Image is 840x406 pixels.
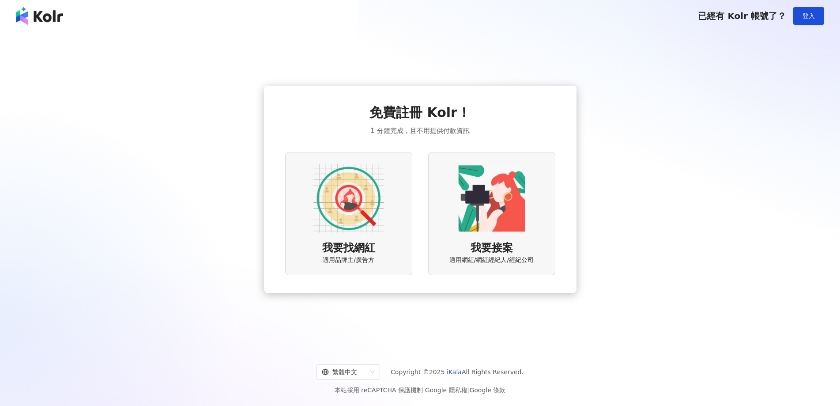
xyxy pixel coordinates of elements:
[456,163,527,234] img: KOL identity option
[370,125,469,136] span: 1 分鐘完成，且不用提供付款資訊
[16,7,63,25] img: logo
[335,385,505,395] span: 本站採用 reCAPTCHA 保護機制
[323,256,374,265] span: 適用品牌主/廣告方
[425,387,467,394] a: Google 隱私權
[469,387,505,394] a: Google 條款
[423,387,425,394] span: |
[698,11,786,21] span: 已經有 Kolr 帳號了？
[447,368,462,376] a: iKala
[471,241,513,256] span: 我要接案
[369,103,471,122] span: 免費註冊 Kolr！
[391,367,524,377] span: Copyright © 2025 All Rights Reserved.
[802,12,815,19] span: 登入
[449,256,534,265] span: 適用網紅/網紅經紀人/經紀公司
[793,7,824,25] button: 登入
[322,241,375,256] span: 我要找網紅
[313,163,384,234] img: AD identity option
[467,387,470,394] span: |
[322,365,367,379] div: 繁體中文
